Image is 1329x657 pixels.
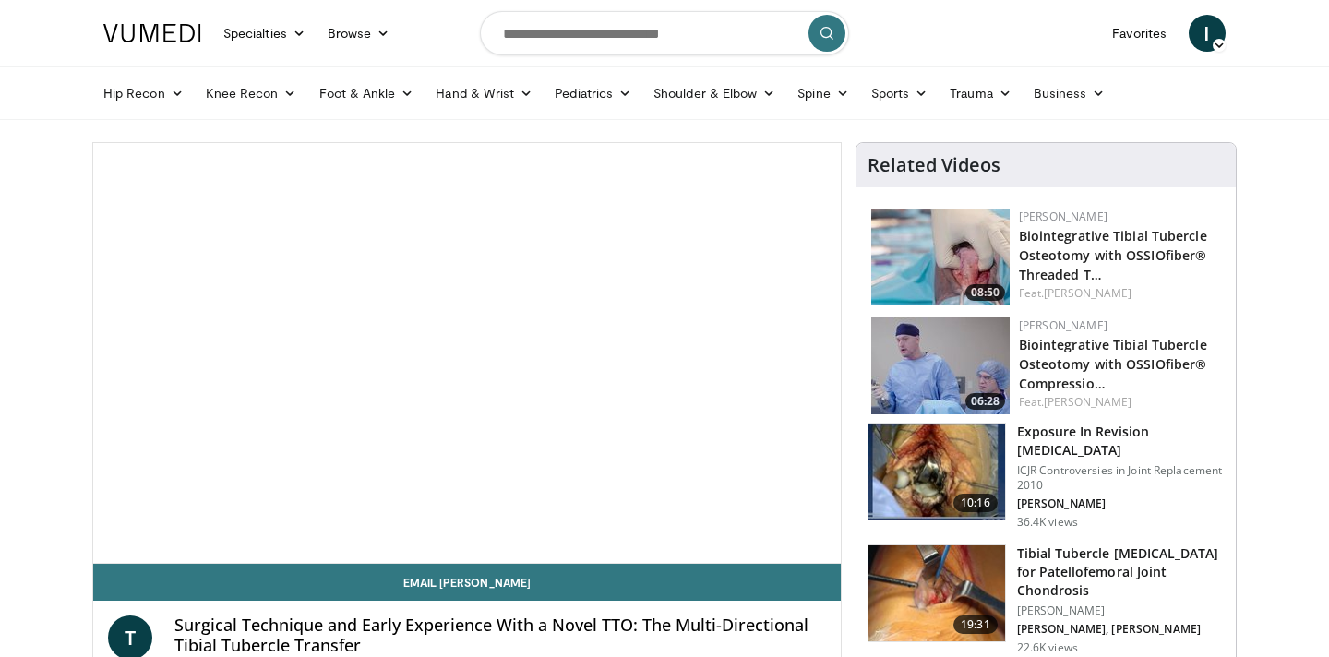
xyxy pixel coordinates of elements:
[868,545,1005,641] img: UFuN5x2kP8YLDu1n4xMDoxOjA4MTsiGN.150x105_q85_crop-smart_upscale.jpg
[195,75,308,112] a: Knee Recon
[1019,227,1207,283] a: Biointegrative Tibial Tubercle Osteotomy with OSSIOfiber® Threaded T…
[480,11,849,55] input: Search topics, interventions
[1017,515,1078,530] p: 36.4K views
[1044,285,1131,301] a: [PERSON_NAME]
[1017,496,1225,511] p: [PERSON_NAME]
[1017,640,1078,655] p: 22.6K views
[1189,15,1226,52] a: I
[965,284,1005,301] span: 08:50
[953,615,998,634] span: 19:31
[860,75,940,112] a: Sports
[1019,317,1107,333] a: [PERSON_NAME]
[965,393,1005,410] span: 06:28
[871,317,1010,414] img: 2fac5f83-3fa8-46d6-96c1-ffb83ee82a09.150x105_q85_crop-smart_upscale.jpg
[868,423,1225,530] a: 10:16 Exposure In Revision [MEDICAL_DATA] ICJR Controversies in Joint Replacement 2010 [PERSON_NA...
[871,209,1010,305] a: 08:50
[868,154,1000,176] h4: Related Videos
[1019,285,1221,302] div: Feat.
[1019,394,1221,411] div: Feat.
[1017,423,1225,460] h3: Exposure In Revision [MEDICAL_DATA]
[1023,75,1117,112] a: Business
[642,75,786,112] a: Shoulder & Elbow
[786,75,859,112] a: Spine
[868,544,1225,655] a: 19:31 Tibial Tubercle [MEDICAL_DATA] for Patellofemoral Joint Chondrosis [PERSON_NAME] [PERSON_NA...
[1101,15,1178,52] a: Favorites
[1017,603,1225,618] p: [PERSON_NAME]
[1017,463,1225,493] p: ICJR Controversies in Joint Replacement 2010
[1017,622,1225,637] p: [PERSON_NAME], [PERSON_NAME]
[871,317,1010,414] a: 06:28
[425,75,544,112] a: Hand & Wrist
[953,494,998,512] span: 10:16
[939,75,1023,112] a: Trauma
[174,615,826,655] h4: Surgical Technique and Early Experience With a Novel TTO: The Multi-Directional Tibial Tubercle T...
[93,564,841,601] a: Email [PERSON_NAME]
[1017,544,1225,600] h3: Tibial Tubercle [MEDICAL_DATA] for Patellofemoral Joint Chondrosis
[92,75,195,112] a: Hip Recon
[103,24,201,42] img: VuMedi Logo
[308,75,425,112] a: Foot & Ankle
[544,75,642,112] a: Pediatrics
[93,143,841,564] video-js: Video Player
[1019,336,1207,392] a: Biointegrative Tibial Tubercle Osteotomy with OSSIOfiber® Compressio…
[212,15,317,52] a: Specialties
[868,424,1005,520] img: Screen_shot_2010-09-03_at_2.11.03_PM_2.png.150x105_q85_crop-smart_upscale.jpg
[1019,209,1107,224] a: [PERSON_NAME]
[317,15,401,52] a: Browse
[1044,394,1131,410] a: [PERSON_NAME]
[871,209,1010,305] img: 14934b67-7d06-479f-8b24-1e3c477188f5.150x105_q85_crop-smart_upscale.jpg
